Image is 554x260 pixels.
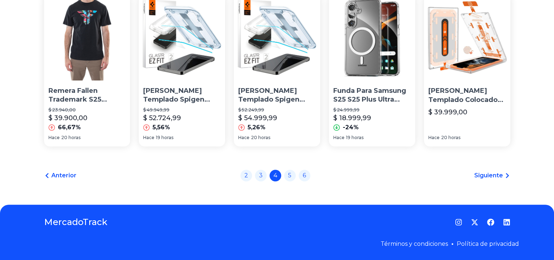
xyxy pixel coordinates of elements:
[248,123,266,132] p: 5,26%
[455,218,462,226] a: Instagram
[143,135,154,141] span: Hace
[428,107,467,117] p: $ 39.999,00
[428,135,440,141] span: Hace
[48,86,126,105] p: Remera Fallen Trademark S25 (import)
[48,107,126,113] p: $ 23.940,00
[238,113,277,123] p: $ 54.999,99
[58,123,81,132] p: 66,67%
[143,107,221,113] p: $ 49.949,99
[143,113,181,123] p: $ 52.724,99
[156,135,173,141] span: 19 horas
[503,218,510,226] a: LinkedIn
[343,123,359,132] p: -24%
[333,113,371,123] p: $ 18.999,99
[48,113,87,123] p: $ 39.900,00
[44,216,107,228] a: MercadoTrack
[474,171,503,180] span: Siguiente
[153,123,170,132] p: 5,56%
[441,135,460,141] span: 20 horas
[284,170,296,181] a: 5
[381,240,448,247] a: Términos y condiciones
[333,107,411,113] p: $ 24.999,99
[333,86,411,105] p: Funda Para Samsung S25 S25 Plus Ultra Magsafe Clear Magnetic
[299,170,310,181] a: 6
[61,135,80,141] span: 20 horas
[487,218,494,226] a: Facebook
[238,86,316,105] p: [PERSON_NAME] Templado Spigen Para Samsung S25 Plus S24 Plus X 2u
[48,135,60,141] span: Hace
[51,171,76,180] span: Anterior
[251,135,270,141] span: 20 horas
[238,107,316,113] p: $ 52.249,99
[255,170,267,181] a: 3
[44,171,76,180] a: Anterior
[428,86,506,105] p: [PERSON_NAME] Templado Colocador Para Samsung S25 Ultra Satine®
[474,171,510,180] a: Siguiente
[143,86,221,105] p: [PERSON_NAME] Templado Spigen Para Samsung S25 Plus S24 Plus X 2u
[240,170,252,181] a: 2
[471,218,478,226] a: Twitter
[238,135,250,141] span: Hace
[457,240,519,247] a: Política de privacidad
[333,135,345,141] span: Hace
[346,135,364,141] span: 19 horas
